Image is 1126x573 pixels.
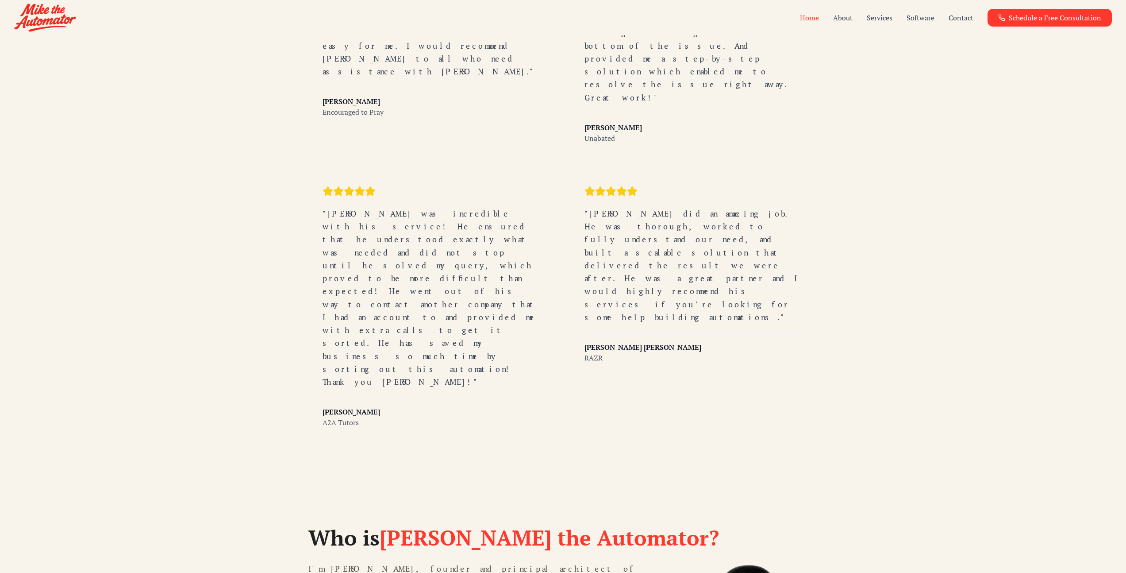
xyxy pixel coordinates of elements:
[584,352,804,363] div: RAZR
[14,4,76,32] img: Mike the Automator
[867,12,892,23] button: Services
[323,96,542,107] div: [PERSON_NAME]
[988,9,1112,27] a: Schedule a Free Consultation
[308,527,818,548] h2: Who is
[380,523,719,552] span: [PERSON_NAME] the Automator?
[949,12,973,23] a: Contact
[323,417,542,428] div: A2A Tutors
[584,207,804,324] p: " [PERSON_NAME] did an amazing job. He was thorough, worked to fully understand our need, and bui...
[907,12,934,23] button: Software
[800,12,819,23] a: Home
[584,342,804,352] div: [PERSON_NAME] [PERSON_NAME]
[323,407,542,417] div: [PERSON_NAME]
[584,133,804,143] div: Unabated
[584,122,804,133] div: [PERSON_NAME]
[323,107,542,117] div: Encouraged to Pray
[323,207,542,389] p: " [PERSON_NAME] was incredible with his service! He ensured that he understood exactly what was n...
[833,12,853,23] a: About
